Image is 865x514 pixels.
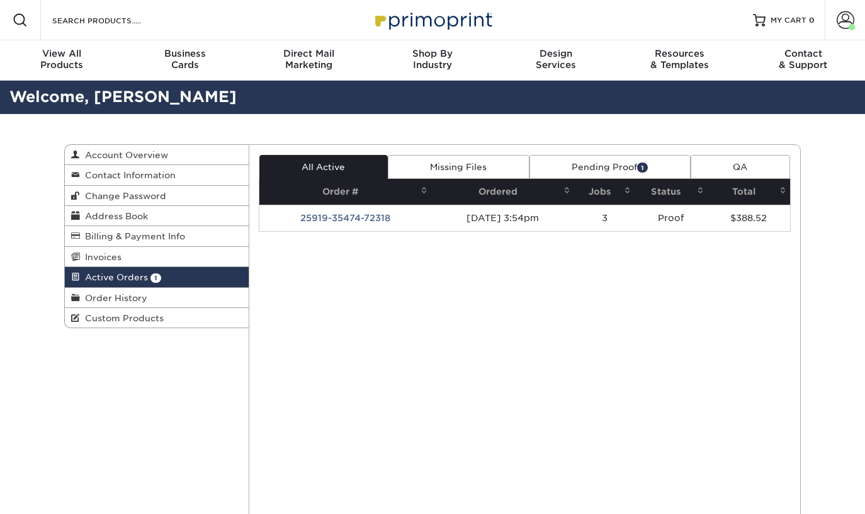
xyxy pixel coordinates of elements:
[771,15,806,26] span: MY CART
[80,252,122,262] span: Invoices
[371,48,494,71] div: Industry
[494,48,618,59] span: Design
[80,211,148,221] span: Address Book
[370,6,495,33] img: Primoprint
[65,308,249,328] a: Custom Products
[123,48,247,71] div: Cards
[123,40,247,81] a: BusinessCards
[51,13,174,28] input: SEARCH PRODUCTS.....
[65,165,249,185] a: Contact Information
[65,288,249,308] a: Order History
[80,170,176,180] span: Contact Information
[247,48,371,71] div: Marketing
[65,226,249,246] a: Billing & Payment Info
[247,40,371,81] a: Direct MailMarketing
[150,273,161,283] span: 1
[809,16,815,25] span: 0
[65,145,249,165] a: Account Overview
[618,48,741,59] span: Resources
[742,48,865,71] div: & Support
[494,48,618,71] div: Services
[65,267,249,287] a: Active Orders 1
[80,272,148,282] span: Active Orders
[80,150,168,160] span: Account Overview
[371,40,494,81] a: Shop ByIndustry
[371,48,494,59] span: Shop By
[123,48,247,59] span: Business
[65,186,249,206] a: Change Password
[80,191,166,201] span: Change Password
[247,48,371,59] span: Direct Mail
[618,48,741,71] div: & Templates
[618,40,741,81] a: Resources& Templates
[742,48,865,59] span: Contact
[80,293,147,303] span: Order History
[494,40,618,81] a: DesignServices
[742,40,865,81] a: Contact& Support
[65,206,249,226] a: Address Book
[65,247,249,267] a: Invoices
[80,313,164,323] span: Custom Products
[80,231,185,241] span: Billing & Payment Info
